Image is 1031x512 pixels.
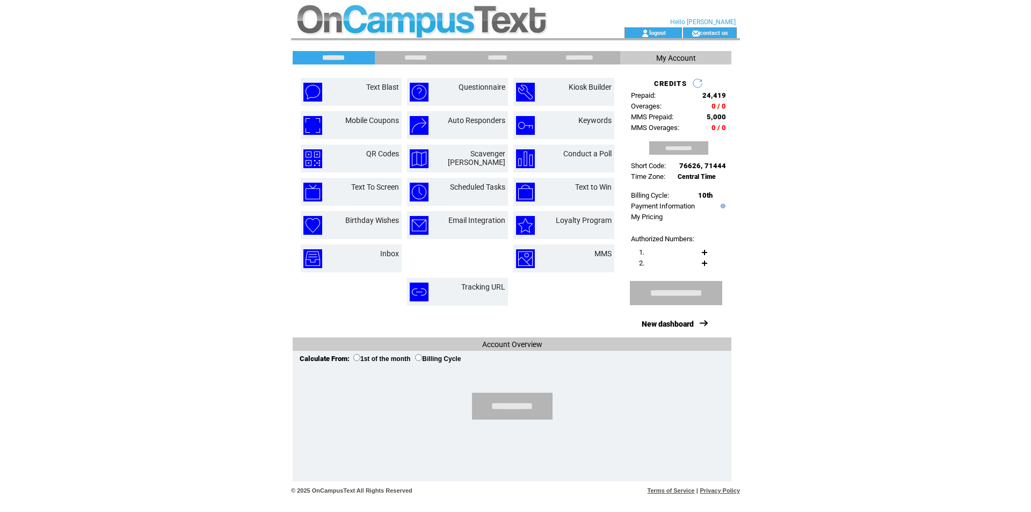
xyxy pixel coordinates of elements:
[639,248,644,256] span: 1.
[631,102,662,110] span: Overages:
[410,116,429,135] img: auto-responders.png
[353,355,410,363] label: 1st of the month
[291,487,412,494] span: © 2025 OnCampusText All Rights Reserved
[366,149,399,158] a: QR Codes
[648,487,695,494] a: Terms of Service
[415,354,422,361] input: Billing Cycle
[410,149,429,168] img: scavenger-hunt.png
[303,216,322,235] img: birthday-wishes.png
[575,183,612,191] a: Text to Win
[482,340,542,349] span: Account Overview
[656,54,696,62] span: My Account
[516,149,535,168] img: conduct-a-poll.png
[303,149,322,168] img: qr-codes.png
[410,216,429,235] img: email-integration.png
[670,18,736,26] span: Hello [PERSON_NAME]
[516,83,535,102] img: kiosk-builder.png
[711,102,726,110] span: 0 / 0
[351,183,399,191] a: Text To Screen
[649,29,666,36] a: logout
[461,283,505,291] a: Tracking URL
[718,204,725,208] img: help.gif
[700,487,740,494] a: Privacy Policy
[448,149,505,167] a: Scavenger [PERSON_NAME]
[654,80,687,88] span: CREDITS
[563,149,612,158] a: Conduct a Poll
[696,487,698,494] span: |
[631,162,666,170] span: Short Code:
[594,249,612,258] a: MMS
[692,29,700,38] img: contact_us_icon.gif
[711,124,726,132] span: 0 / 0
[303,249,322,268] img: inbox.png
[516,216,535,235] img: loyalty-program.png
[707,113,726,121] span: 5,000
[345,116,399,125] a: Mobile Coupons
[698,191,713,199] span: 10th
[415,355,461,363] label: Billing Cycle
[410,183,429,201] img: scheduled-tasks.png
[679,162,726,170] span: 76626, 71444
[450,183,505,191] a: Scheduled Tasks
[380,249,399,258] a: Inbox
[641,29,649,38] img: account_icon.gif
[631,213,663,221] a: My Pricing
[702,91,726,99] span: 24,419
[300,355,350,363] span: Calculate From:
[366,83,399,91] a: Text Blast
[556,216,612,225] a: Loyalty Program
[631,202,695,210] a: Payment Information
[631,124,679,132] span: MMS Overages:
[516,116,535,135] img: keywords.png
[516,183,535,201] img: text-to-win.png
[303,116,322,135] img: mobile-coupons.png
[631,172,665,181] span: Time Zone:
[448,216,505,225] a: Email Integration
[578,116,612,125] a: Keywords
[303,83,322,102] img: text-blast.png
[631,191,669,199] span: Billing Cycle:
[642,320,694,328] a: New dashboard
[448,116,505,125] a: Auto Responders
[459,83,505,91] a: Questionnaire
[353,354,360,361] input: 1st of the month
[516,249,535,268] img: mms.png
[410,83,429,102] img: questionnaire.png
[345,216,399,225] a: Birthday Wishes
[303,183,322,201] img: text-to-screen.png
[631,91,656,99] span: Prepaid:
[569,83,612,91] a: Kiosk Builder
[631,235,694,243] span: Authorized Numbers:
[410,283,429,301] img: tracking-url.png
[678,173,716,181] span: Central Time
[700,29,728,36] a: contact us
[631,113,673,121] span: MMS Prepaid:
[639,259,644,267] span: 2.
